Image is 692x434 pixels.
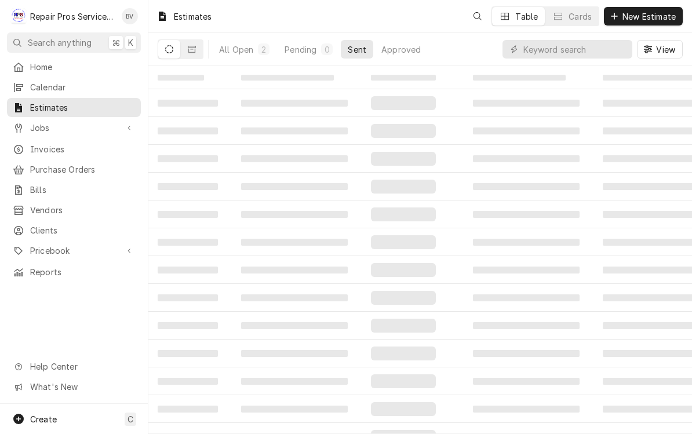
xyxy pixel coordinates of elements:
[371,291,436,305] span: ‌
[158,183,218,190] span: ‌
[158,350,218,357] span: ‌
[10,8,27,24] div: Repair Pros Services Inc's Avatar
[381,43,421,56] div: Approved
[7,78,141,97] a: Calendar
[371,235,436,249] span: ‌
[468,7,487,25] button: Open search
[241,211,348,218] span: ‌
[30,360,134,373] span: Help Center
[30,81,135,93] span: Calendar
[241,378,348,385] span: ‌
[7,377,141,396] a: Go to What's New
[7,98,141,117] a: Estimates
[158,406,218,413] span: ‌
[241,127,348,134] span: ‌
[7,200,141,220] a: Vendors
[241,183,348,190] span: ‌
[158,155,218,162] span: ‌
[30,122,118,134] span: Jobs
[30,414,57,424] span: Create
[30,204,135,216] span: Vendors
[654,43,678,56] span: View
[371,75,436,81] span: ‌
[7,221,141,240] a: Clients
[30,224,135,236] span: Clients
[241,294,348,301] span: ‌
[158,322,218,329] span: ‌
[241,322,348,329] span: ‌
[473,322,580,329] span: ‌
[371,207,436,221] span: ‌
[473,127,580,134] span: ‌
[30,245,118,257] span: Pricebook
[7,357,141,376] a: Go to Help Center
[473,100,580,107] span: ‌
[260,43,267,56] div: 2
[371,180,436,194] span: ‌
[7,140,141,159] a: Invoices
[515,10,538,23] div: Table
[473,350,580,357] span: ‌
[30,184,135,196] span: Bills
[241,406,348,413] span: ‌
[7,32,141,53] button: Search anything⌘K
[241,350,348,357] span: ‌
[158,100,218,107] span: ‌
[473,239,580,246] span: ‌
[473,155,580,162] span: ‌
[30,381,134,393] span: What's New
[158,239,218,246] span: ‌
[7,241,141,260] a: Go to Pricebook
[28,37,92,49] span: Search anything
[323,43,330,56] div: 0
[128,413,133,425] span: C
[158,378,218,385] span: ‌
[122,8,138,24] div: BV
[30,61,135,73] span: Home
[7,57,141,76] a: Home
[371,347,436,360] span: ‌
[7,262,141,282] a: Reports
[30,143,135,155] span: Invoices
[620,10,678,23] span: New Estimate
[348,43,366,56] div: Sent
[112,37,120,49] span: ⌘
[371,263,436,277] span: ‌
[637,40,683,59] button: View
[473,294,580,301] span: ‌
[569,10,592,23] div: Cards
[371,96,436,110] span: ‌
[148,66,692,434] table: Sent Estimates List Loading
[473,75,566,81] span: ‌
[241,100,348,107] span: ‌
[371,152,436,166] span: ‌
[158,211,218,218] span: ‌
[241,155,348,162] span: ‌
[30,163,135,176] span: Purchase Orders
[473,406,580,413] span: ‌
[285,43,316,56] div: Pending
[473,183,580,190] span: ‌
[122,8,138,24] div: Brian Volker's Avatar
[30,266,135,278] span: Reports
[10,8,27,24] div: R
[158,267,218,273] span: ‌
[371,319,436,333] span: ‌
[158,75,204,81] span: ‌
[128,37,133,49] span: K
[30,10,115,23] div: Repair Pros Services Inc
[473,211,580,218] span: ‌
[241,239,348,246] span: ‌
[7,180,141,199] a: Bills
[523,40,627,59] input: Keyword search
[7,160,141,179] a: Purchase Orders
[158,294,218,301] span: ‌
[604,7,683,25] button: New Estimate
[371,124,436,138] span: ‌
[473,267,580,273] span: ‌
[158,127,218,134] span: ‌
[241,267,348,273] span: ‌
[473,378,580,385] span: ‌
[30,101,135,114] span: Estimates
[371,374,436,388] span: ‌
